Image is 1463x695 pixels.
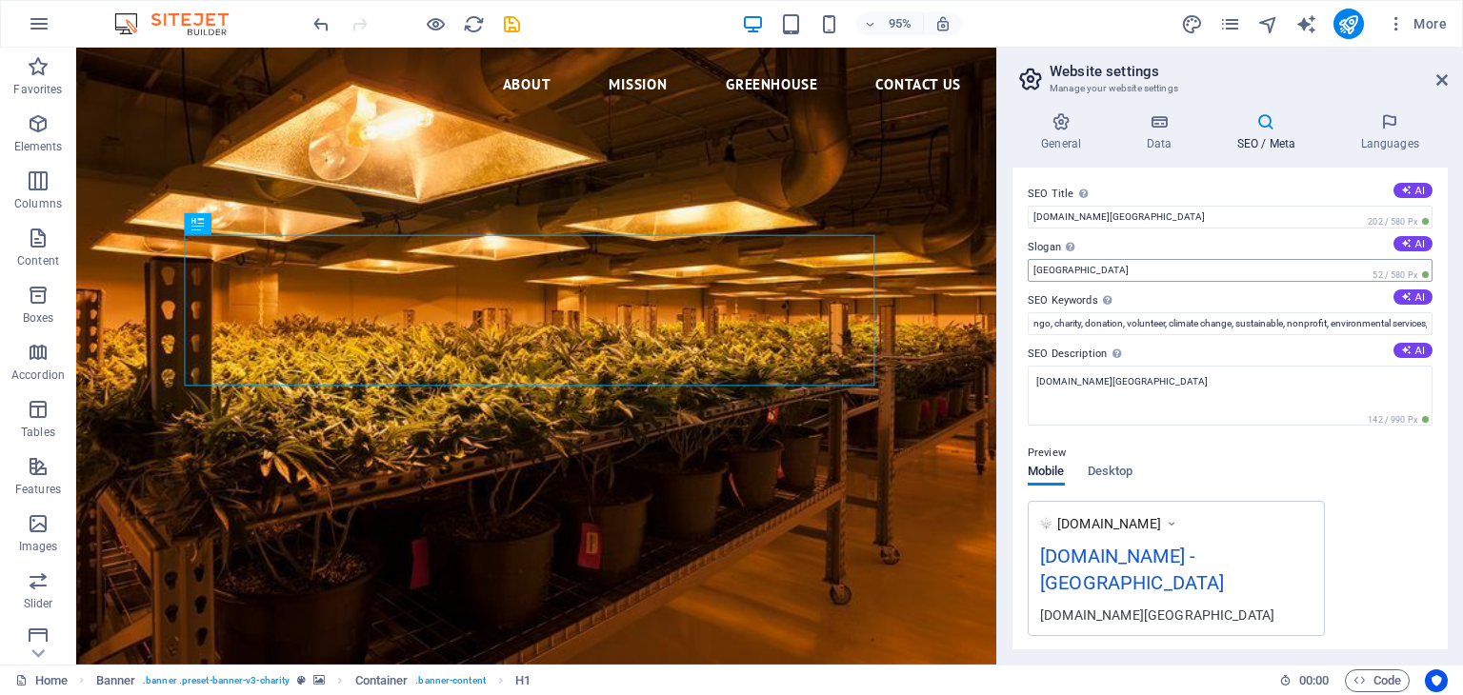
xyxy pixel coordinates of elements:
[1393,289,1433,305] button: SEO Keywords
[1050,63,1448,80] h2: Website settings
[1257,12,1280,35] button: navigator
[311,13,332,35] i: Undo: change_data (Ctrl+Z)
[1425,669,1448,692] button: Usercentrics
[310,12,332,35] button: undo
[424,12,447,35] button: Click here to leave preview mode and continue editing
[1012,112,1117,152] h4: General
[14,196,62,211] p: Columns
[11,367,65,383] p: Accordion
[1028,183,1433,206] label: SEO Title
[1257,13,1279,35] i: Navigator
[1332,112,1448,152] h4: Languages
[313,675,325,685] i: This element contains a background
[1295,13,1317,35] i: AI Writer
[15,482,61,497] p: Features
[19,539,58,554] p: Images
[1057,514,1161,533] span: [DOMAIN_NAME]
[1028,465,1132,501] div: Preview
[1181,13,1203,35] i: Design (Ctrl+Alt+Y)
[1393,236,1433,251] button: Slogan
[1364,413,1433,427] span: 142 / 990 Px
[15,669,68,692] a: Click to cancel selection. Double-click to open Pages
[297,675,306,685] i: This element is a customizable preset
[934,15,952,32] i: On resize automatically adjust zoom level to fit chosen device.
[501,13,523,35] i: Save (Ctrl+S)
[515,669,531,692] span: Click to select. Double-click to edit
[21,425,55,440] p: Tables
[463,13,485,35] i: Reload page
[462,12,485,35] button: reload
[14,139,63,154] p: Elements
[17,253,59,268] p: Content
[24,596,53,611] p: Slider
[1299,669,1329,692] span: 00 00
[1364,215,1433,228] span: 202 / 580 Px
[500,12,523,35] button: save
[13,82,62,97] p: Favorites
[1050,80,1410,97] h3: Manage your website settings
[885,12,915,35] h6: 95%
[96,669,136,692] span: Click to select. Double-click to edit
[1393,183,1433,198] button: SEO Title
[1219,12,1242,35] button: pages
[1379,9,1454,39] button: More
[110,12,252,35] img: Editor Logo
[1028,442,1066,465] p: Preview
[1028,236,1433,259] label: Slogan
[1088,460,1133,486] span: Desktop
[1040,542,1313,606] div: [DOMAIN_NAME] - [GEOGRAPHIC_DATA]
[1181,12,1204,35] button: design
[96,669,531,692] nav: breadcrumb
[1393,343,1433,358] button: SEO Description
[1313,673,1315,687] span: :
[1028,460,1065,486] span: Mobile
[1117,112,1208,152] h4: Data
[23,310,54,326] p: Boxes
[1040,517,1052,529] img: 78MinimalistTattoosThatWillInspireYouToGetInked.png
[1028,343,1433,366] label: SEO Description
[1279,669,1330,692] h6: Session time
[1208,112,1332,152] h4: SEO / Meta
[1040,605,1313,625] div: [DOMAIN_NAME][GEOGRAPHIC_DATA]
[415,669,485,692] span: . banner-content
[1333,9,1364,39] button: publish
[355,669,409,692] span: Click to select. Double-click to edit
[1353,669,1401,692] span: Code
[1219,13,1241,35] i: Pages (Ctrl+Alt+S)
[1345,669,1410,692] button: Code
[1337,13,1359,35] i: Publish
[143,669,290,692] span: . banner .preset-banner-v3-charity
[1028,259,1433,282] input: Slogan...
[1295,12,1318,35] button: text_generator
[1028,289,1433,312] label: SEO Keywords
[1369,268,1433,282] span: 52 / 580 Px
[856,12,924,35] button: 95%
[1387,14,1447,33] span: More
